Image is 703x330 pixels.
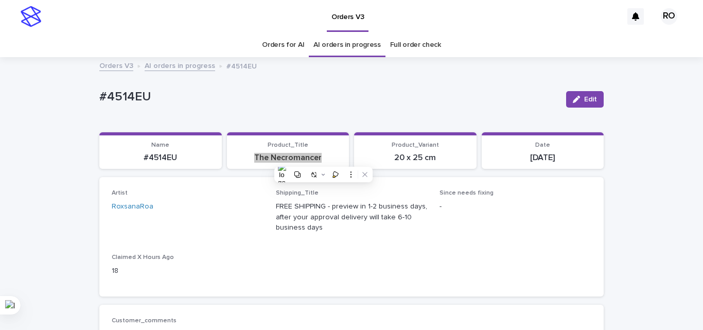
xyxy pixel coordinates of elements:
[151,142,169,148] span: Name
[99,90,558,105] p: #4514EU
[106,153,216,163] p: #4514EU
[226,60,257,71] p: #4514EU
[268,142,308,148] span: Product_Title
[584,96,597,103] span: Edit
[276,201,428,233] p: FREE SHIPPING - preview in 1-2 business days, after your approval delivery will take 6-10 busines...
[145,59,215,71] a: AI orders in progress
[276,190,319,196] span: Shipping_Title
[21,6,41,27] img: stacker-logo-s-only.png
[392,142,439,148] span: Product_Variant
[440,190,494,196] span: Since needs fixing
[254,153,322,163] a: The Necromancer
[99,59,133,71] a: Orders V3
[112,318,177,324] span: Customer_comments
[488,153,598,163] p: [DATE]
[112,190,128,196] span: Artist
[112,254,174,260] span: Claimed X Hours Ago
[390,33,441,57] a: Full order check
[313,33,381,57] a: AI orders in progress
[661,8,677,25] div: RO
[262,33,304,57] a: Orders for AI
[112,201,153,212] a: RoxsanaRoa
[440,201,591,212] p: -
[360,153,470,163] p: 20 x 25 cm
[112,266,263,276] p: 18
[566,91,604,108] button: Edit
[535,142,550,148] span: Date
